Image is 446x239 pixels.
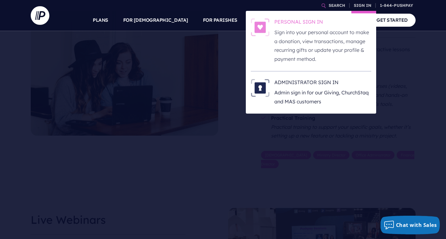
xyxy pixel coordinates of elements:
a: COMPANY [331,9,354,31]
a: FOR [DEMOGRAPHIC_DATA] [123,9,188,31]
a: ADMINISTRATOR SIGN IN - Illustration ADMINISTRATOR SIGN IN Admin sign in for our Giving, ChurchSt... [251,79,371,106]
p: Sign into your personal account to make a donation, view transactions, manage recurring gifts or ... [274,28,371,64]
a: GET STARTED [369,14,416,26]
p: Admin sign in for our Giving, ChurchStaq and MAS customers [274,88,371,106]
a: PLANS [93,9,108,31]
img: ADMINISTRATOR SIGN IN - Illustration [251,79,269,97]
a: EXPLORE [295,9,316,31]
a: PERSONAL SIGN IN - Illustration PERSONAL SIGN IN Sign into your personal account to make a donati... [251,18,371,64]
h6: ADMINISTRATOR SIGN IN [274,79,371,88]
h6: PERSONAL SIGN IN [274,18,371,28]
img: PERSONAL SIGN IN - Illustration [251,18,269,36]
button: Chat with Sales [381,216,440,234]
a: SOLUTIONS [252,9,280,31]
a: FOR PARISHES [203,9,237,31]
span: Chat with Sales [396,222,437,228]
